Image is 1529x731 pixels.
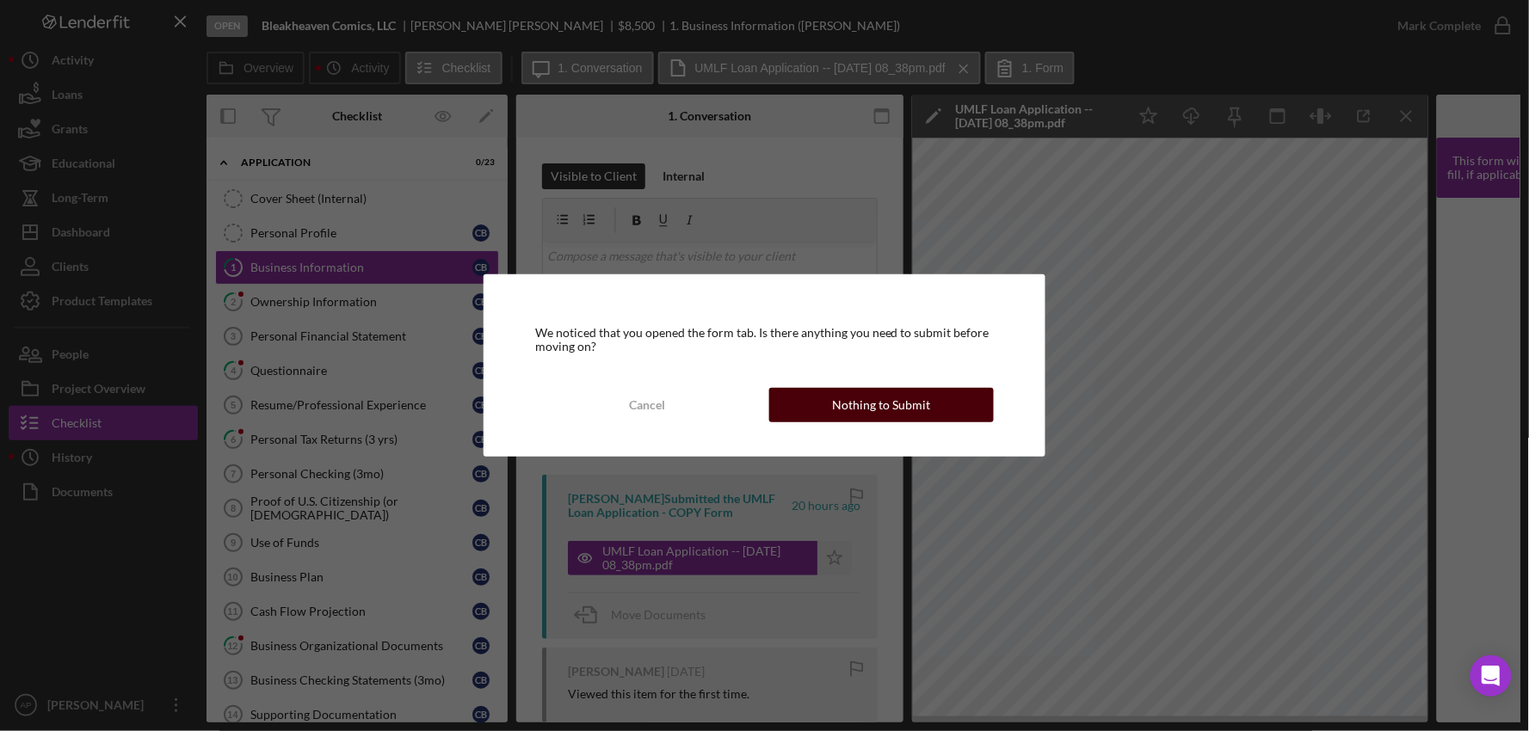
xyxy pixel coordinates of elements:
[769,388,995,422] button: Nothing to Submit
[630,388,666,422] div: Cancel
[535,326,994,353] div: We noticed that you opened the form tab. Is there anything you need to submit before moving on?
[832,388,930,422] div: Nothing to Submit
[1470,655,1512,697] div: Open Intercom Messenger
[535,388,761,422] button: Cancel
